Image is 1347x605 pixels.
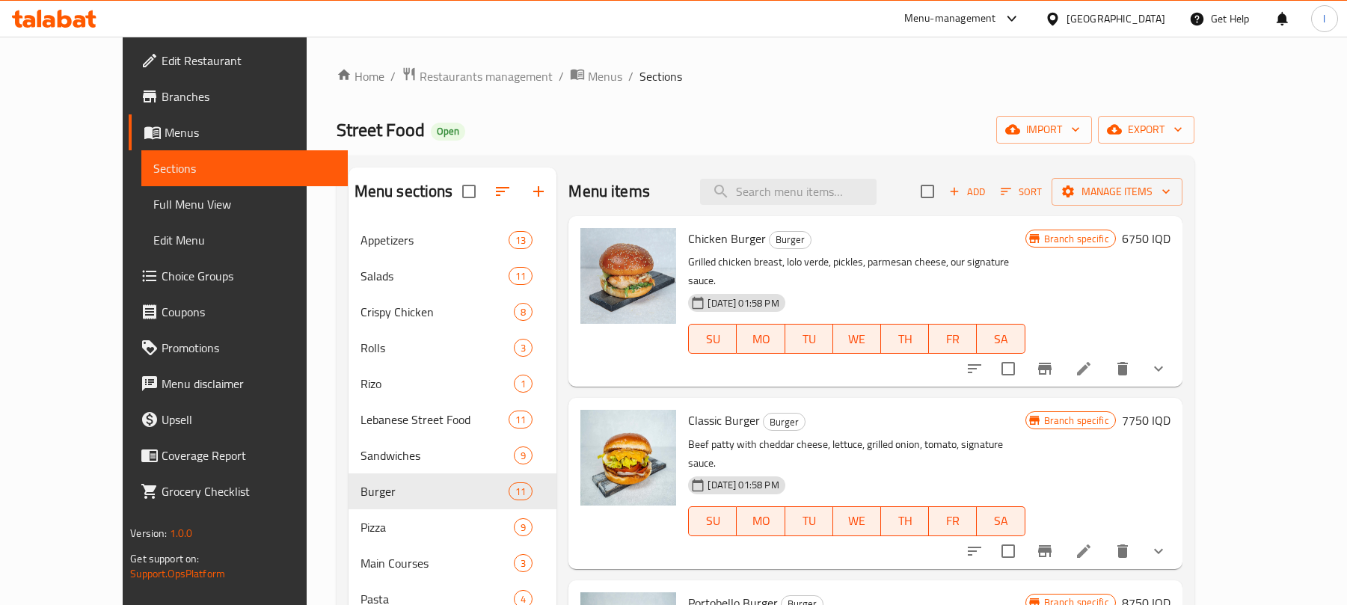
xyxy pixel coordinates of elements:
span: export [1110,120,1182,139]
span: Coupons [162,303,336,321]
div: items [514,446,533,464]
a: Home [337,67,384,85]
button: Branch-specific-item [1027,533,1063,569]
span: Coverage Report [162,446,336,464]
div: Sandwiches [360,446,515,464]
span: Restaurants management [420,67,553,85]
a: Full Menu View [141,186,348,222]
span: 9 [515,449,532,463]
button: FR [929,324,977,354]
span: Main Courses [360,554,515,572]
span: Burger [764,414,805,431]
span: MO [743,510,779,532]
span: Edit Restaurant [162,52,336,70]
span: import [1008,120,1080,139]
div: items [509,231,533,249]
span: Version: [130,523,167,543]
button: Add [943,180,991,203]
span: Upsell [162,411,336,429]
div: Menu-management [904,10,996,28]
a: Sections [141,150,348,186]
button: import [996,116,1092,144]
span: 3 [515,556,532,571]
a: Menu disclaimer [129,366,348,402]
span: Chicken Burger [688,227,766,250]
button: FR [929,506,977,536]
div: Appetizers13 [349,222,557,258]
span: Menus [165,123,336,141]
button: show more [1141,533,1176,569]
span: SA [983,510,1019,532]
span: Sections [153,159,336,177]
a: Edit Menu [141,222,348,258]
div: Burger [763,413,806,431]
span: SU [695,328,731,350]
button: TU [785,324,833,354]
span: Grocery Checklist [162,482,336,500]
div: Rolls3 [349,330,557,366]
li: / [390,67,396,85]
div: Salads [360,267,509,285]
a: Edit Restaurant [129,43,348,79]
a: Grocery Checklist [129,473,348,509]
div: Lebanese Street Food11 [349,402,557,437]
span: Sort sections [485,173,521,209]
button: TH [881,506,929,536]
span: Crispy Chicken [360,303,515,321]
div: items [509,267,533,285]
span: Add item [943,180,991,203]
button: SU [688,506,737,536]
span: Edit Menu [153,231,336,249]
button: TH [881,324,929,354]
button: Manage items [1052,178,1182,206]
span: [DATE] 01:58 PM [702,478,785,492]
span: TU [791,510,827,532]
button: show more [1141,351,1176,387]
span: Rizo [360,375,515,393]
div: Burger11 [349,473,557,509]
button: WE [833,324,881,354]
span: Pizza [360,518,515,536]
button: MO [737,324,785,354]
button: sort-choices [957,533,992,569]
h2: Menu sections [355,180,453,203]
span: Classic Burger [688,409,760,432]
p: Beef patty with cheddar cheese, lettuce, grilled onion, tomato, signature sauce. [688,435,1025,473]
div: Open [431,123,465,141]
span: Sort items [991,180,1052,203]
span: WE [839,328,875,350]
span: Promotions [162,339,336,357]
button: WE [833,506,881,536]
div: Main Courses3 [349,545,557,581]
a: Promotions [129,330,348,366]
h6: 7750 IQD [1122,410,1170,431]
span: TH [887,510,923,532]
div: Rolls [360,339,515,357]
a: Edit menu item [1075,360,1093,378]
button: Sort [997,180,1046,203]
a: Choice Groups [129,258,348,294]
div: items [514,375,533,393]
span: 11 [509,485,532,499]
span: 11 [509,269,532,283]
span: SU [695,510,731,532]
div: Sandwiches9 [349,437,557,473]
span: [DATE] 01:58 PM [702,296,785,310]
svg: Show Choices [1150,360,1167,378]
span: Add [947,183,987,200]
span: MO [743,328,779,350]
button: TU [785,506,833,536]
span: 1 [515,377,532,391]
span: Branches [162,87,336,105]
span: Select to update [992,353,1024,384]
span: Select to update [992,535,1024,567]
a: Restaurants management [402,67,553,86]
div: Burger [769,231,811,249]
span: Burger [770,231,811,248]
div: Crispy Chicken8 [349,294,557,330]
a: Upsell [129,402,348,437]
h6: 6750 IQD [1122,228,1170,249]
span: Street Food [337,113,425,147]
